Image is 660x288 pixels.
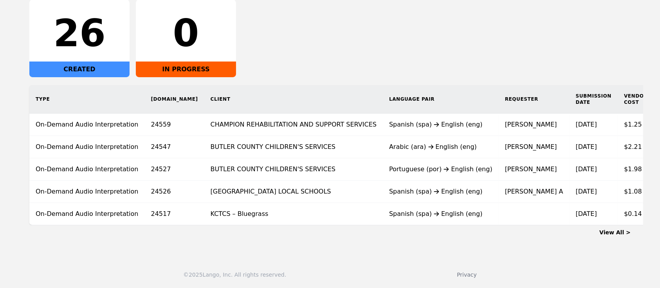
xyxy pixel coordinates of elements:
div: Spanish (spa) English (eng) [389,187,492,196]
td: $0.14 [618,203,654,225]
td: [PERSON_NAME] [499,114,570,136]
time: [DATE] [576,188,597,195]
td: On-Demand Audio Interpretation [29,136,145,158]
td: $1.25 [618,114,654,136]
div: IN PROGRESS [136,62,236,77]
td: $1.08 [618,181,654,203]
td: $1.98 [618,158,654,181]
td: 24559 [145,114,204,136]
td: [PERSON_NAME] [499,136,570,158]
td: $2.21 [618,136,654,158]
th: Language Pair [383,85,499,114]
td: CHAMPION REHABILITATION AND SUPPORT SERVICES [204,114,383,136]
td: On-Demand Audio Interpretation [29,114,145,136]
a: Privacy [457,272,477,278]
td: [PERSON_NAME] A [499,181,570,203]
td: 24527 [145,158,204,181]
td: [GEOGRAPHIC_DATA] LOCAL SCHOOLS [204,181,383,203]
div: Spanish (spa) English (eng) [389,209,492,219]
td: On-Demand Audio Interpretation [29,203,145,225]
td: On-Demand Audio Interpretation [29,158,145,181]
td: 24517 [145,203,204,225]
div: © 2025 Lango, Inc. All rights reserved. [183,271,286,279]
th: Submission Date [570,85,618,114]
th: [DOMAIN_NAME] [145,85,204,114]
div: Portuguese (por) English (eng) [389,165,492,174]
time: [DATE] [576,210,597,217]
div: CREATED [29,62,130,77]
th: Requester [499,85,570,114]
td: BUTLER COUNTY CHILDREN'S SERVICES [204,158,383,181]
th: Type [29,85,145,114]
td: [PERSON_NAME] [499,158,570,181]
td: KCTCS – Bluegrass [204,203,383,225]
th: Vendor Cost [618,85,654,114]
td: 24547 [145,136,204,158]
time: [DATE] [576,143,597,150]
td: BUTLER COUNTY CHILDREN'S SERVICES [204,136,383,158]
time: [DATE] [576,121,597,128]
td: 24526 [145,181,204,203]
div: Arabic (ara) English (eng) [389,142,492,152]
div: Spanish (spa) English (eng) [389,120,492,129]
a: View All > [599,229,631,235]
th: Client [204,85,383,114]
time: [DATE] [576,165,597,173]
div: 0 [142,14,230,52]
div: 26 [36,14,123,52]
td: On-Demand Audio Interpretation [29,181,145,203]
